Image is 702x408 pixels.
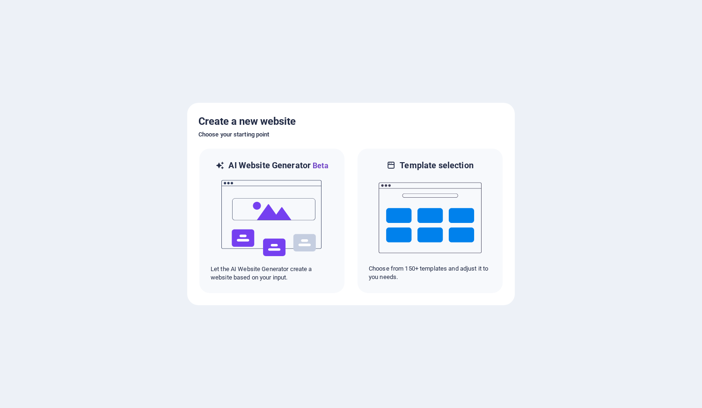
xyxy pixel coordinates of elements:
h6: Template selection [400,160,473,171]
p: Let the AI Website Generator create a website based on your input. [211,265,333,282]
span: Beta [311,161,329,170]
h5: Create a new website [198,114,504,129]
h6: AI Website Generator [228,160,328,172]
div: Template selectionChoose from 150+ templates and adjust it to you needs. [357,148,504,294]
div: AI Website GeneratorBetaaiLet the AI Website Generator create a website based on your input. [198,148,345,294]
h6: Choose your starting point [198,129,504,140]
img: ai [220,172,323,265]
p: Choose from 150+ templates and adjust it to you needs. [369,265,491,281]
